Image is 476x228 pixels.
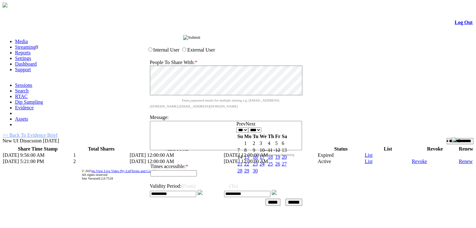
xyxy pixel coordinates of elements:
[275,141,278,146] span: 5
[259,147,264,153] span: 10
[275,147,280,153] span: 12
[150,183,303,189] p: Validity Period:
[237,161,242,166] a: 21
[253,134,258,139] span: Tuesday
[253,168,258,173] a: 30
[275,134,280,139] span: Friday
[183,35,200,40] input: Submit
[150,153,264,156] span: 4000
[189,97,191,103] span: ,
[237,168,242,173] a: 28
[282,141,284,146] span: 6
[150,60,303,65] p: People To Share With:
[153,47,180,52] label: Internal User
[259,161,264,166] a: 24
[282,154,287,160] a: 20
[244,161,249,166] a: 22
[244,154,249,160] a: 15
[237,134,243,139] span: Sunday
[272,190,277,195] img: Calender.png
[282,147,287,153] span: 13
[246,121,255,126] a: Next
[181,183,195,189] span: (From)
[282,134,287,139] span: Saturday
[282,161,287,166] a: 27
[275,161,280,166] a: 26
[236,127,248,133] select: Select month
[237,147,240,153] span: 7
[236,121,245,126] a: Prev
[268,147,273,153] span: 11
[259,134,266,139] span: Wednesday
[150,115,303,120] p: Message:
[150,98,279,108] span: Enter separated emails for multiple sharing e.g. [EMAIL_ADDRESS][DOMAIN_NAME],[EMAIL_ADDRESS][DOM...
[248,127,261,133] select: Select year
[244,141,247,146] span: 1
[244,168,249,173] a: 29
[237,154,242,160] span: 14
[259,154,264,160] a: 17
[268,161,273,166] a: 25
[275,154,280,160] a: 19
[244,134,251,139] span: Monday
[197,190,202,195] img: Calender.png
[268,154,273,160] a: 18
[187,47,215,52] label: External User
[253,141,255,146] span: 2
[268,134,274,139] span: Thursday
[151,164,228,169] p: Times accessible:
[268,141,270,146] span: 4
[146,35,183,40] span: Share Evidence Brief
[253,161,258,166] a: 23
[244,147,247,153] span: 8
[253,147,255,153] span: 9
[229,183,238,189] span: (To)
[253,154,258,160] a: 16
[259,141,262,146] span: 3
